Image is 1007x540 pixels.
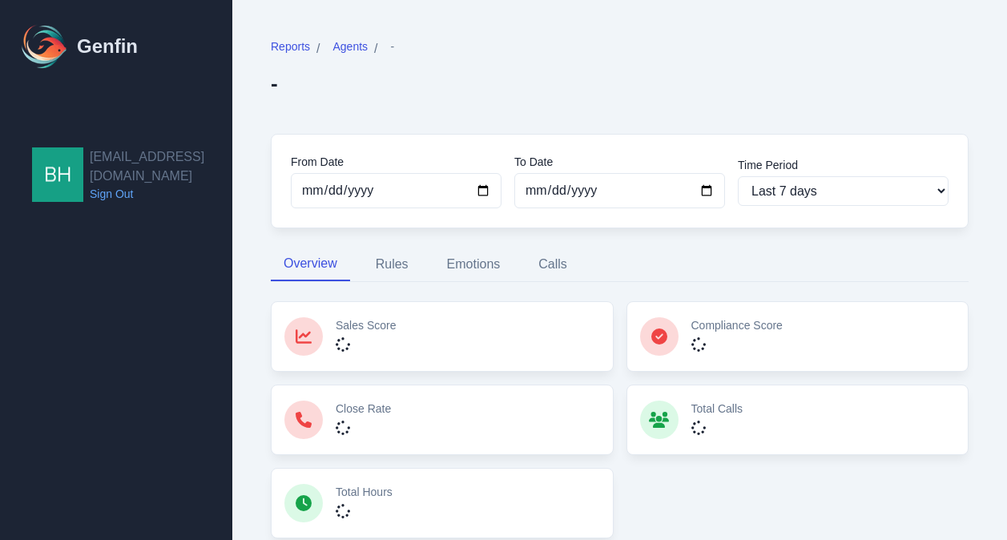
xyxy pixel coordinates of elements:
label: Time Period [738,157,949,173]
a: Sign Out [90,186,232,202]
h2: [EMAIL_ADDRESS][DOMAIN_NAME] [90,147,232,186]
span: Agents [332,38,368,54]
span: - [391,38,395,54]
img: Logo [19,21,70,72]
span: / [374,39,377,58]
a: Agents [332,38,368,58]
span: Reports [271,38,310,54]
button: Calls [526,248,580,281]
p: Close Rate [336,401,391,417]
p: Sales Score [336,317,396,333]
p: Total Hours [336,484,393,500]
a: Reports [271,38,310,58]
h2: - [271,71,394,95]
span: / [316,39,320,58]
label: From Date [291,154,501,170]
h1: Genfin [77,34,138,59]
button: Rules [363,248,421,281]
p: Total Calls [691,401,743,417]
button: Emotions [434,248,514,281]
button: Overview [271,248,350,281]
p: Compliance Score [691,317,783,333]
img: bhackett@aadirect.com [32,147,83,202]
label: To Date [514,154,725,170]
